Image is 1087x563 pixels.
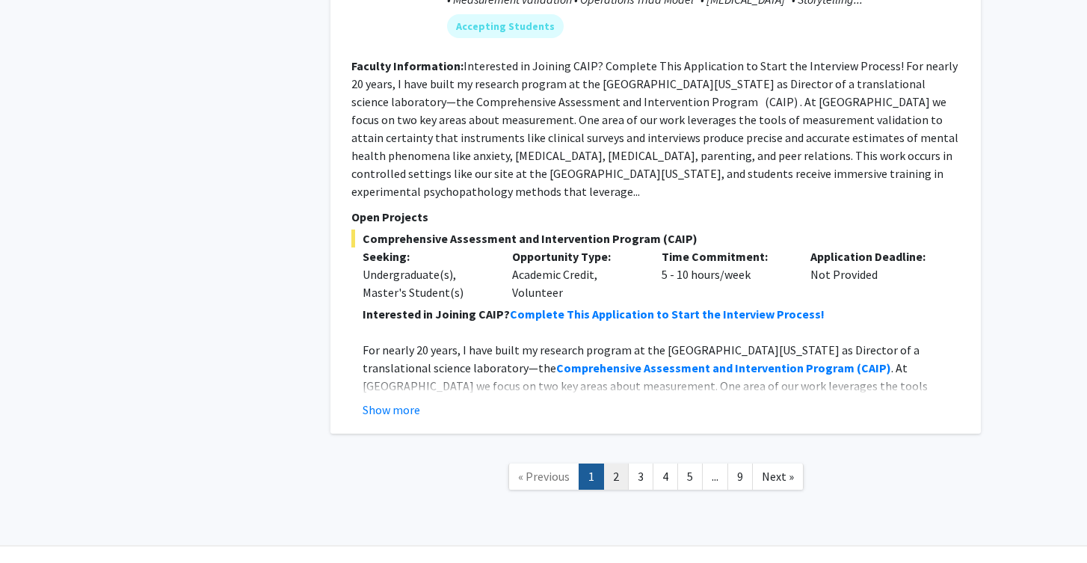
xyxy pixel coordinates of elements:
a: 4 [653,464,678,490]
div: Not Provided [799,247,949,301]
mat-chip: Accepting Students [447,14,564,38]
p: Seeking: [363,247,490,265]
a: Comprehensive Assessment and Intervention Program (CAIP) [556,360,891,375]
nav: Page navigation [330,449,981,509]
a: 2 [603,464,629,490]
iframe: Chat [11,496,64,552]
div: 5 - 10 hours/week [650,247,800,301]
p: Application Deadline: [810,247,937,265]
span: « Previous [518,469,570,484]
b: Faculty Information: [351,58,464,73]
a: Next [752,464,804,490]
a: 1 [579,464,604,490]
p: Opportunity Type: [512,247,639,265]
span: Comprehensive Assessment and Intervention Program (CAIP) [351,230,960,247]
a: 3 [628,464,653,490]
a: 5 [677,464,703,490]
div: Undergraduate(s), Master's Student(s) [363,265,490,301]
fg-read-more: Interested in Joining CAIP? Complete This Application to Start the Interview Process! For nearly ... [351,58,958,199]
a: 9 [727,464,753,490]
span: Next » [762,469,794,484]
a: Previous Page [508,464,579,490]
p: Time Commitment: [662,247,789,265]
a: Complete This Application to Start the Interview Process! [510,307,825,322]
span: ... [712,469,718,484]
button: Show more [363,401,420,419]
p: Open Projects [351,208,960,226]
strong: (CAIP) [857,360,891,375]
strong: Interested in Joining CAIP? [363,307,510,322]
strong: Comprehensive Assessment and Intervention Program [556,360,854,375]
div: Academic Credit, Volunteer [501,247,650,301]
